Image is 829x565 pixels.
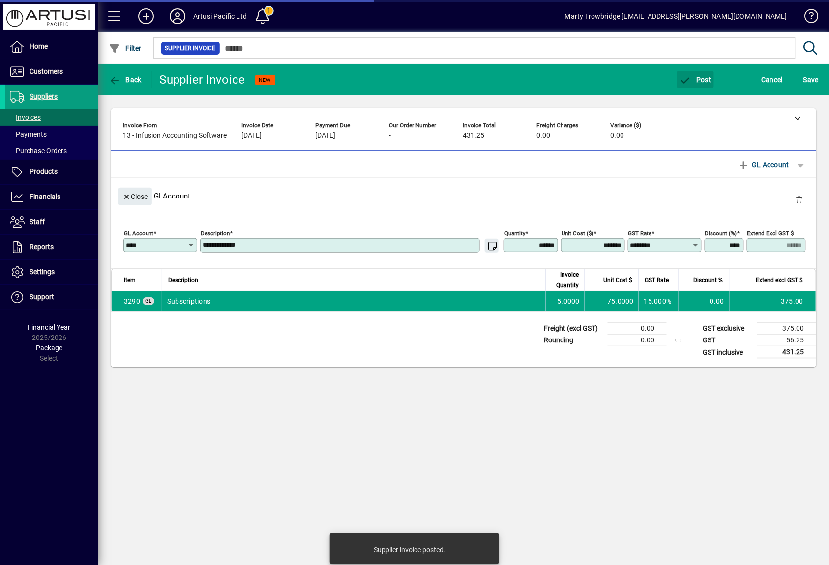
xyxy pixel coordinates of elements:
span: Home [30,42,48,50]
span: P [697,76,701,84]
div: Supplier invoice posted. [374,545,445,555]
span: [DATE] [241,132,262,140]
a: Products [5,160,98,184]
td: GST inclusive [698,346,757,359]
a: Staff [5,210,98,234]
a: Reports [5,235,98,259]
td: 0.00 [608,335,667,346]
mat-label: Quantity [504,230,525,237]
td: 15.000% [639,291,678,311]
span: [DATE] [315,132,335,140]
button: Delete [788,188,811,211]
app-page-header-button: Delete [788,195,811,204]
td: 0.00 [608,323,667,335]
td: Subscriptions [162,291,545,311]
mat-label: GST rate [628,230,652,237]
button: Cancel [759,71,786,88]
span: Support [30,293,54,301]
mat-label: Extend excl GST $ [747,230,794,237]
span: Subscriptions [124,296,140,306]
div: Supplier Invoice [160,72,245,87]
a: Customers [5,59,98,84]
span: 0.00 [610,132,624,140]
span: Invoice Quantity [552,269,579,291]
span: Description [168,275,198,285]
td: 5.0000 [545,291,585,311]
a: Payments [5,126,98,142]
span: Staff [30,218,45,226]
td: GST exclusive [698,323,757,335]
a: Home [5,34,98,59]
span: ost [680,76,711,84]
div: Artusi Pacific Ltd [193,8,247,24]
button: Filter [106,39,144,57]
a: Knowledge Base [797,2,817,34]
span: Financials [30,193,60,200]
span: Purchase Orders [10,147,67,155]
mat-label: GL Account [124,230,153,237]
span: Filter [109,44,142,52]
span: GL [145,298,152,304]
td: Freight (excl GST) [539,323,608,335]
span: Item [124,275,136,285]
button: Close [118,188,152,205]
button: Post [677,71,714,88]
button: Profile [162,7,193,25]
span: Settings [30,268,55,276]
span: Discount % [694,275,723,285]
td: 0.00 [678,291,729,311]
mat-label: Unit Cost ($) [562,230,593,237]
span: ave [803,72,819,87]
td: Rounding [539,335,608,346]
span: 431.25 [463,132,484,140]
span: Invoices [10,113,41,121]
span: S [803,76,807,84]
button: GL Account [733,156,794,173]
a: Support [5,285,98,310]
span: Package [36,344,62,352]
td: GST [698,335,757,346]
a: Purchase Orders [5,142,98,159]
span: Close [122,189,148,205]
span: Supplier Invoice [165,43,216,53]
span: Suppliers [30,92,58,100]
span: Unit Cost $ [603,275,633,285]
span: GL Account [738,157,789,172]
td: 375.00 [729,291,816,311]
span: Extend excl GST $ [756,275,803,285]
td: 75.0000 [585,291,639,311]
span: Reports [30,243,54,251]
app-page-header-button: Back [98,71,152,88]
span: GST Rate [645,275,669,285]
span: Payments [10,130,47,138]
app-page-header-button: Close [116,192,154,200]
span: NEW [259,77,271,83]
button: Back [106,71,144,88]
span: - [389,132,391,140]
div: Marty Trowbridge [EMAIL_ADDRESS][PERSON_NAME][DOMAIN_NAME] [565,8,787,24]
a: Financials [5,185,98,209]
mat-label: Description [201,230,230,237]
div: Gl Account [111,178,816,214]
a: Settings [5,260,98,284]
span: Back [109,76,142,84]
button: Add [130,7,162,25]
td: 431.25 [757,346,816,359]
td: 375.00 [757,323,816,335]
span: 13 - Infusion Accounting Software [123,132,227,140]
span: Products [30,168,58,175]
span: Customers [30,67,63,75]
span: 0.00 [536,132,550,140]
span: Financial Year [28,323,71,331]
td: 56.25 [757,335,816,346]
span: Cancel [762,72,783,87]
button: Save [801,71,821,88]
a: Invoices [5,109,98,126]
mat-label: Discount (%) [705,230,737,237]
